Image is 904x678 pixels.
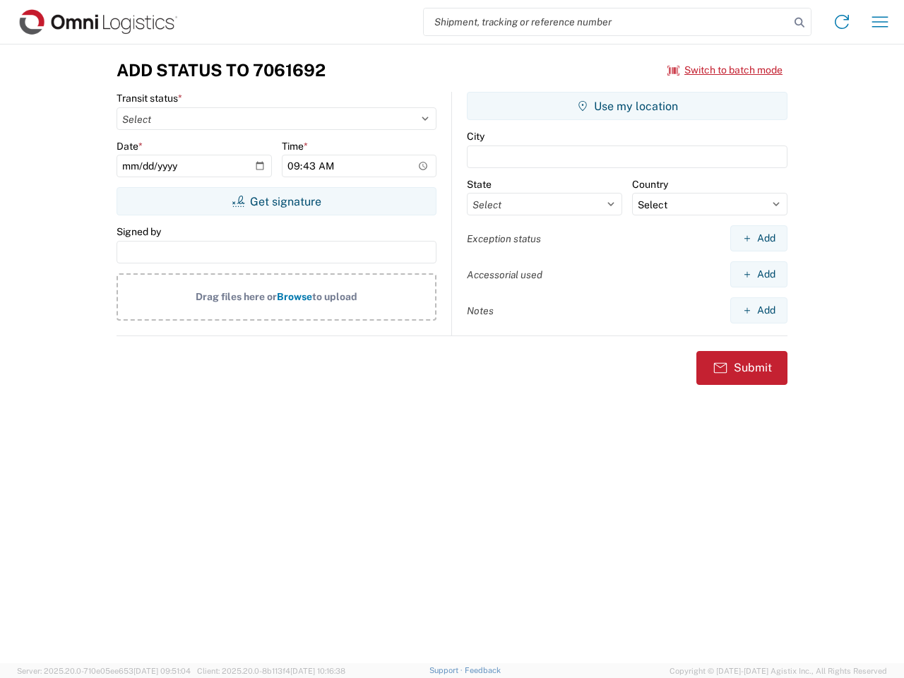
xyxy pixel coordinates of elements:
[133,667,191,675] span: [DATE] 09:51:04
[696,351,787,385] button: Submit
[467,92,787,120] button: Use my location
[730,261,787,287] button: Add
[467,130,484,143] label: City
[465,666,501,674] a: Feedback
[429,666,465,674] a: Support
[467,178,492,191] label: State
[197,667,345,675] span: Client: 2025.20.0-8b113f4
[670,665,887,677] span: Copyright © [DATE]-[DATE] Agistix Inc., All Rights Reserved
[467,232,541,245] label: Exception status
[290,667,345,675] span: [DATE] 10:16:38
[196,291,277,302] span: Drag files here or
[730,297,787,323] button: Add
[730,225,787,251] button: Add
[117,60,326,81] h3: Add Status to 7061692
[277,291,312,302] span: Browse
[282,140,308,153] label: Time
[667,59,783,82] button: Switch to batch mode
[424,8,790,35] input: Shipment, tracking or reference number
[312,291,357,302] span: to upload
[467,268,542,281] label: Accessorial used
[117,187,436,215] button: Get signature
[467,304,494,317] label: Notes
[17,667,191,675] span: Server: 2025.20.0-710e05ee653
[117,140,143,153] label: Date
[632,178,668,191] label: Country
[117,225,161,238] label: Signed by
[117,92,182,105] label: Transit status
